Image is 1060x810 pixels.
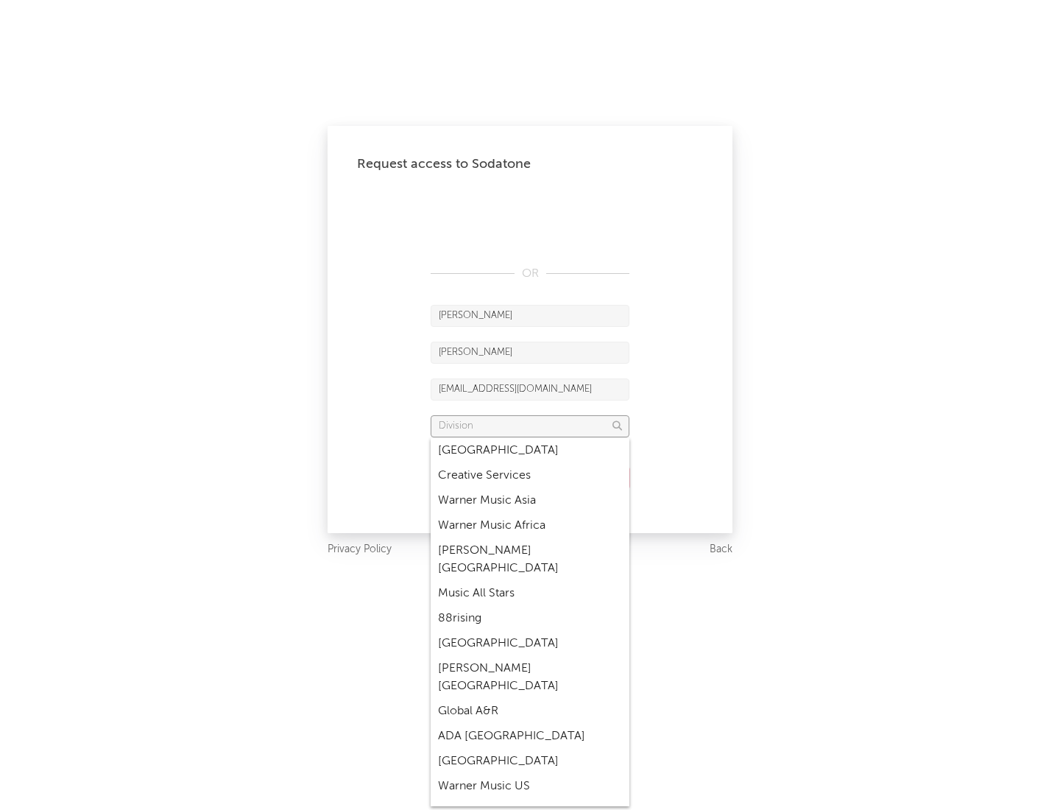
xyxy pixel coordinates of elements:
[328,540,392,559] a: Privacy Policy
[431,724,629,749] div: ADA [GEOGRAPHIC_DATA]
[431,656,629,699] div: [PERSON_NAME] [GEOGRAPHIC_DATA]
[431,774,629,799] div: Warner Music US
[431,749,629,774] div: [GEOGRAPHIC_DATA]
[431,488,629,513] div: Warner Music Asia
[357,155,703,173] div: Request access to Sodatone
[431,631,629,656] div: [GEOGRAPHIC_DATA]
[431,415,629,437] input: Division
[431,699,629,724] div: Global A&R
[431,538,629,581] div: [PERSON_NAME] [GEOGRAPHIC_DATA]
[431,438,629,463] div: [GEOGRAPHIC_DATA]
[431,463,629,488] div: Creative Services
[431,305,629,327] input: First Name
[431,513,629,538] div: Warner Music Africa
[431,378,629,401] input: Email
[431,606,629,631] div: 88rising
[431,265,629,283] div: OR
[710,540,732,559] a: Back
[431,581,629,606] div: Music All Stars
[431,342,629,364] input: Last Name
